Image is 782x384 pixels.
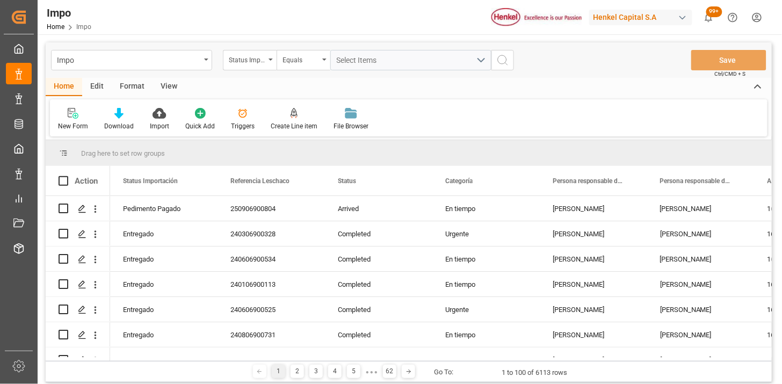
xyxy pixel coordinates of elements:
[277,50,330,70] button: open menu
[218,322,325,347] div: 240806900731
[309,365,323,378] div: 3
[223,50,277,70] button: open menu
[647,272,755,296] div: [PERSON_NAME]
[325,297,432,322] div: Completed
[82,78,112,96] div: Edit
[123,177,178,185] span: Status Importación
[123,247,205,272] div: Entregado
[432,272,540,296] div: En tiempo
[432,221,540,246] div: Urgente
[150,121,169,131] div: Import
[46,221,110,247] div: Press SPACE to select this row.
[491,8,582,27] img: Henkel%20logo.jpg_1689854090.jpg
[540,297,647,322] div: [PERSON_NAME]
[325,322,432,347] div: Completed
[691,50,766,70] button: Save
[283,53,319,65] div: Equals
[230,177,289,185] span: Referencia Leschaco
[112,78,153,96] div: Format
[218,247,325,271] div: 240606900534
[660,177,732,185] span: Persona responsable de seguimiento
[432,297,540,322] div: Urgente
[58,121,88,131] div: New Form
[647,221,755,246] div: [PERSON_NAME]
[325,196,432,221] div: Arrived
[589,7,697,27] button: Henkel Capital S.A
[229,53,265,65] div: Status Importación
[540,221,647,246] div: [PERSON_NAME]
[218,221,325,246] div: 240306900328
[51,50,212,70] button: open menu
[218,347,325,372] div: 250106900456
[271,121,317,131] div: Create Line item
[383,365,396,378] div: 62
[46,297,110,322] div: Press SPACE to select this row.
[218,272,325,296] div: 240106900113
[75,176,98,186] div: Action
[540,196,647,221] div: [PERSON_NAME]
[647,297,755,322] div: [PERSON_NAME]
[553,177,625,185] span: Persona responsable de la importacion
[328,365,342,378] div: 4
[647,196,755,221] div: [PERSON_NAME]
[81,149,165,157] span: Drag here to set row groups
[432,196,540,221] div: En tiempo
[445,177,473,185] span: Categoría
[647,347,755,372] div: [PERSON_NAME]
[347,365,360,378] div: 5
[706,6,722,17] span: 99+
[502,367,567,378] div: 1 to 100 of 6113 rows
[330,50,491,70] button: open menu
[123,222,205,247] div: Entregado
[46,347,110,373] div: Press SPACE to select this row.
[325,272,432,296] div: Completed
[325,247,432,271] div: Completed
[715,70,746,78] span: Ctrl/CMD + S
[434,367,453,378] div: Go To:
[540,272,647,296] div: [PERSON_NAME]
[337,56,382,64] span: Select Items
[540,347,647,372] div: [PERSON_NAME]
[697,5,721,30] button: show 100 new notifications
[218,297,325,322] div: 240606900525
[491,50,514,70] button: search button
[123,272,205,297] div: Entregado
[325,221,432,246] div: Completed
[153,78,185,96] div: View
[104,121,134,131] div: Download
[123,298,205,322] div: Entregado
[647,322,755,347] div: [PERSON_NAME]
[123,348,205,373] div: Entregado
[123,197,205,221] div: Pedimento Pagado
[46,272,110,297] div: Press SPACE to select this row.
[291,365,304,378] div: 2
[432,347,540,372] div: En tiempo
[272,365,285,378] div: 1
[647,247,755,271] div: [PERSON_NAME]
[47,5,91,21] div: Impo
[589,10,692,25] div: Henkel Capital S.A
[366,368,378,376] div: ● ● ●
[218,196,325,221] div: 250906900804
[57,53,200,66] div: Impo
[46,78,82,96] div: Home
[123,323,205,347] div: Entregado
[185,121,215,131] div: Quick Add
[432,247,540,271] div: En tiempo
[231,121,255,131] div: Triggers
[46,247,110,272] div: Press SPACE to select this row.
[540,322,647,347] div: [PERSON_NAME]
[432,322,540,347] div: En tiempo
[540,247,647,271] div: [PERSON_NAME]
[46,196,110,221] div: Press SPACE to select this row.
[721,5,745,30] button: Help Center
[334,121,368,131] div: File Browser
[47,23,64,31] a: Home
[46,322,110,347] div: Press SPACE to select this row.
[325,347,432,372] div: Completed
[338,177,356,185] span: Status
